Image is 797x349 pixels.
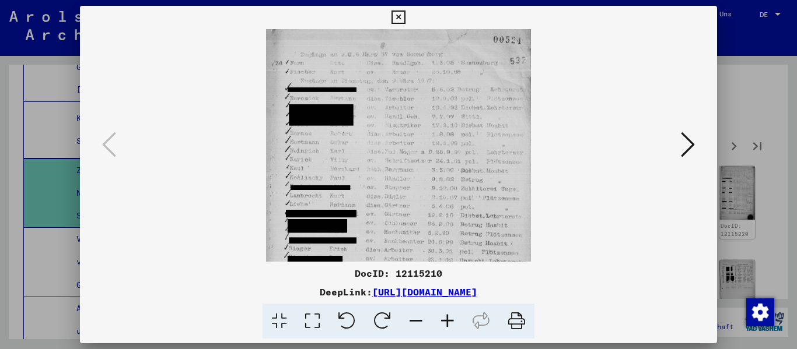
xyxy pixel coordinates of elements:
[746,298,774,326] div: Zustimmung ändern
[372,286,477,298] a: [URL][DOMAIN_NAME]
[80,266,718,280] div: DocID: 12115210
[746,298,774,326] img: Zustimmung ändern
[80,285,718,299] div: DeepLink:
